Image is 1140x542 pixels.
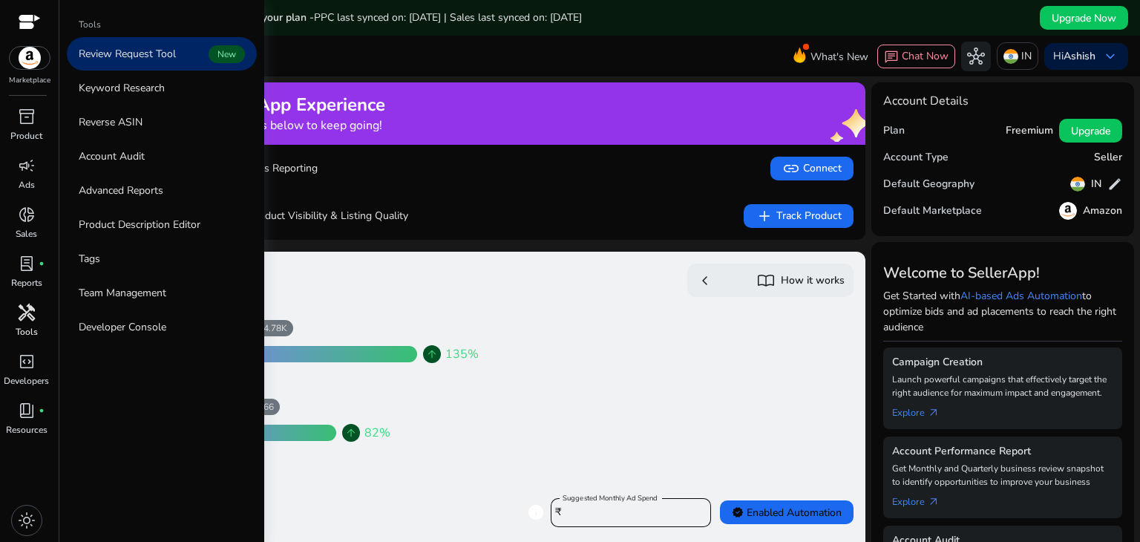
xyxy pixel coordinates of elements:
span: Connect [782,160,842,177]
p: IN [1021,43,1032,69]
span: arrow_upward [345,427,357,439]
h5: Account Performance Report [892,445,1113,458]
span: hub [967,48,985,65]
h5: IN [1091,178,1101,191]
span: What's New [810,44,868,70]
p: Product [10,129,42,143]
span: arrow_outward [928,407,940,419]
span: import_contacts [757,272,775,290]
a: Explorearrow_outward [892,489,951,509]
p: Tools [16,325,38,339]
a: Explorearrow_outward [892,399,951,420]
button: chatChat Now [877,45,955,68]
span: info [527,503,545,521]
p: Get Monthly and Quarterly business review snapshot to identify opportunities to improve your busi... [892,462,1113,489]
p: Sales [16,227,37,241]
p: Developer Console [79,319,166,335]
span: Chat Now [902,49,949,63]
b: Ashish [1064,49,1095,63]
p: Keyword Research [79,80,165,96]
span: verified [732,506,744,518]
h5: Account Type [883,151,949,164]
span: arrow_upward [426,348,438,360]
h3: Welcome to SellerApp! [883,264,1122,282]
h5: Data syncs run less frequently on your plan - [98,12,582,25]
p: Tags [79,251,100,267]
p: Product Description Editor [79,217,200,232]
p: Marketplace [9,75,50,86]
span: Track Product [756,207,842,225]
img: amazon.svg [1059,202,1077,220]
span: PPC last synced on: [DATE] | Sales last synced on: [DATE] [314,10,582,25]
h5: Default Geography [883,178,974,191]
span: 135% [445,345,479,363]
h5: Default Marketplace [883,205,982,218]
h3: Automation Suggestion [77,264,459,281]
button: Upgrade [1059,119,1122,143]
p: Reverse ASIN [79,114,142,130]
span: book_4 [18,402,36,419]
span: code_blocks [18,353,36,370]
span: fiber_manual_record [39,261,45,267]
span: lab_profile [18,255,36,272]
p: Launch powerful campaigns that effectively target the right audience for maximum impact and engag... [892,373,1113,399]
img: amazon.svg [10,47,50,69]
p: Advanced Reports [79,183,163,198]
span: edit [1107,177,1122,192]
span: campaign [18,157,36,174]
h4: Forecasted Monthly Growth [77,284,459,299]
h5: How it works [781,275,845,287]
span: ₹ [555,505,561,519]
button: Upgrade Now [1040,6,1128,30]
p: Account Audit [79,148,145,164]
span: fiber_manual_record [39,408,45,414]
span: arrow_outward [928,496,940,508]
p: Ads [19,178,35,192]
p: Resources [6,423,47,437]
p: Tools [79,18,101,31]
p: Review Request Tool [79,46,176,62]
button: linkConnect [770,157,854,180]
h5: Campaign Creation [892,356,1113,369]
span: Enabled Automation [732,505,842,520]
h5: Amazon [1083,205,1122,218]
span: handyman [18,304,36,321]
div: 866 [258,401,280,413]
span: light_mode [18,512,36,529]
span: inventory_2 [18,108,36,125]
p: Hi [1053,51,1095,62]
p: Get Started with to optimize bids and ad placements to reach the right audience [883,288,1122,335]
mat-label: Suggested Monthly Ad Spend [563,493,658,503]
h5: Seller [1094,151,1122,164]
button: addTrack Product [744,204,854,228]
a: AI-based Ads Automation [960,289,1082,303]
h5: Plan [883,125,905,137]
span: link [782,160,800,177]
span: New [209,45,245,63]
p: Developers [4,374,49,388]
span: 82% [364,424,390,442]
span: chevron_left [696,272,714,290]
div: 154.78K [253,322,293,334]
span: keyboard_arrow_down [1101,48,1119,65]
button: hub [961,42,991,71]
span: donut_small [18,206,36,223]
span: chat [884,50,899,65]
h5: Freemium [1006,125,1053,137]
button: verifiedEnabled Automation [720,500,854,524]
p: Reports [11,276,42,290]
h4: Account Details [883,94,969,108]
span: add [756,207,773,225]
img: in.svg [1070,177,1085,192]
img: in.svg [1003,49,1018,64]
p: Team Management [79,285,166,301]
span: Upgrade Now [1052,10,1116,26]
span: Upgrade [1071,123,1110,139]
